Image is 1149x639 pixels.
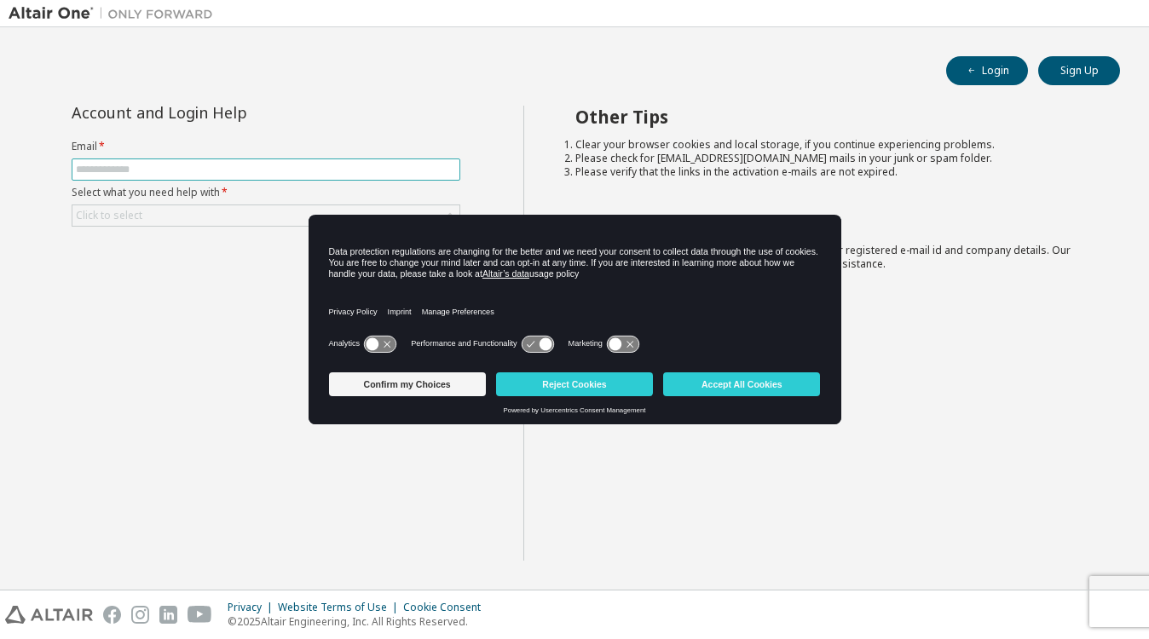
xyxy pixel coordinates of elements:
div: Click to select [76,209,142,222]
img: youtube.svg [188,606,212,624]
img: instagram.svg [131,606,149,624]
img: linkedin.svg [159,606,177,624]
div: Privacy [228,601,278,614]
div: Account and Login Help [72,106,383,119]
h2: Other Tips [575,106,1090,128]
button: Login [946,56,1028,85]
button: Sign Up [1038,56,1120,85]
div: Click to select [72,205,459,226]
img: Altair One [9,5,222,22]
img: altair_logo.svg [5,606,93,624]
li: Please verify that the links in the activation e-mails are not expired. [575,165,1090,179]
img: facebook.svg [103,606,121,624]
label: Select what you need help with [72,186,460,199]
li: Clear your browser cookies and local storage, if you continue experiencing problems. [575,138,1090,152]
div: Website Terms of Use [278,601,403,614]
div: Cookie Consent [403,601,491,614]
label: Email [72,140,460,153]
h2: Not sure how to login? [575,211,1090,233]
li: Please check for [EMAIL_ADDRESS][DOMAIN_NAME] mails in your junk or spam folder. [575,152,1090,165]
p: © 2025 Altair Engineering, Inc. All Rights Reserved. [228,614,491,629]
